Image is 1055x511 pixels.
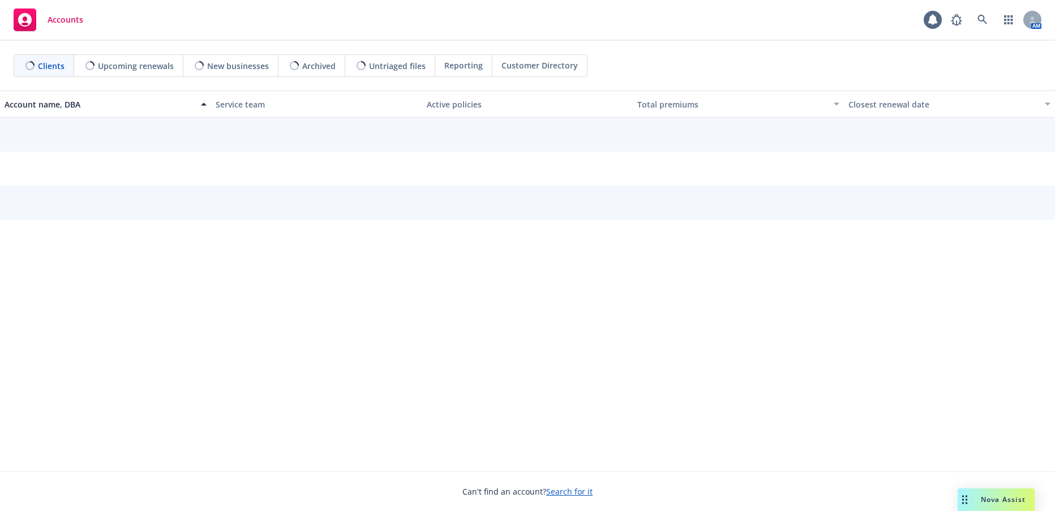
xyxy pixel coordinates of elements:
div: Active policies [427,98,629,110]
span: Upcoming renewals [98,60,174,72]
a: Report a Bug [945,8,968,31]
button: Total premiums [633,91,844,118]
div: Closest renewal date [848,98,1038,110]
a: Search for it [546,486,593,497]
button: Closest renewal date [844,91,1055,118]
a: Switch app [997,8,1020,31]
div: Service team [216,98,418,110]
span: Archived [302,60,336,72]
button: Service team [211,91,422,118]
div: Total premiums [637,98,827,110]
span: Accounts [48,15,83,24]
span: Nova Assist [981,495,1026,504]
button: Active policies [422,91,633,118]
div: Drag to move [958,488,972,511]
a: Accounts [9,4,88,36]
span: Untriaged files [369,60,426,72]
button: Nova Assist [958,488,1035,511]
div: Account name, DBA [5,98,194,110]
span: New businesses [207,60,269,72]
span: Clients [38,60,65,72]
span: Reporting [444,59,483,71]
a: Search [971,8,994,31]
span: Can't find an account? [462,486,593,497]
span: Customer Directory [501,59,578,71]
